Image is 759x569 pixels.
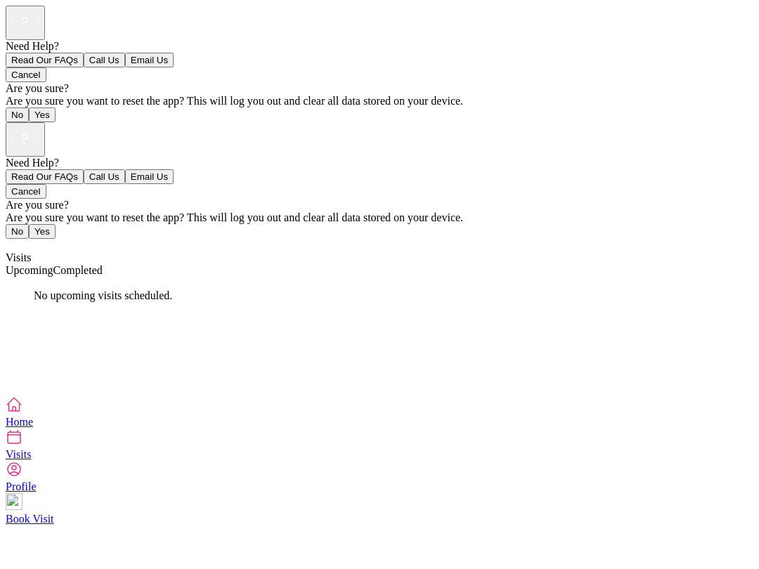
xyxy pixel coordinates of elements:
button: Call Us [84,169,125,184]
button: Email Us [125,53,174,67]
button: Call Us [84,53,125,67]
span: Book Visit [6,513,54,525]
button: Yes [29,224,56,239]
button: Cancel [6,184,46,199]
a: Book Visit [6,493,753,525]
button: No [6,224,29,239]
span: Visits [6,448,31,460]
button: Email Us [125,169,174,184]
span: Visits [6,251,31,263]
span: Profile [6,480,37,492]
a: Visits [6,429,753,460]
a: Profile [6,461,753,492]
a: Upcoming [6,264,53,276]
div: Are you sure you want to reset the app? This will log you out and clear all data stored on your d... [6,211,753,224]
div: Are you sure? [6,82,753,95]
span: No upcoming visits scheduled. [34,289,172,301]
span: Home [6,416,33,428]
div: Need Help? [6,157,753,169]
a: Home [6,396,753,428]
button: Cancel [6,67,46,82]
button: Read Our FAQs [6,169,84,184]
a: Completed [53,264,103,276]
div: Need Help? [6,40,753,53]
div: Are you sure you want to reset the app? This will log you out and clear all data stored on your d... [6,95,753,107]
button: Read Our FAQs [6,53,84,67]
div: Are you sure? [6,199,753,211]
button: No [6,107,29,122]
button: Yes [29,107,56,122]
